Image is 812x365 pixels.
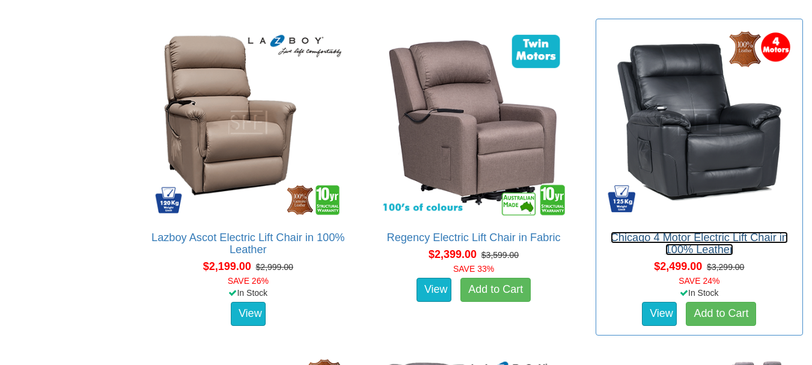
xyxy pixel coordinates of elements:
font: SAVE 24% [679,276,719,286]
font: SAVE 33% [453,264,494,274]
span: $2,199.00 [203,260,251,272]
a: Chicago 4 Motor Electric Lift Chair in 100% Leather [611,232,788,256]
span: $2,399.00 [429,248,477,260]
span: $2,499.00 [654,260,702,272]
del: $3,599.00 [481,250,519,260]
del: $3,299.00 [707,262,744,272]
img: Chicago 4 Motor Electric Lift Chair in 100% Leather [602,25,796,219]
a: View [231,302,266,326]
a: Lazboy Ascot Electric Lift Chair in 100% Leather [151,232,344,256]
div: In Stock [142,287,354,299]
a: View [417,278,451,302]
a: View [642,302,677,326]
a: Add to Cart [460,278,531,302]
img: Regency Electric Lift Chair in Fabric [376,25,570,219]
font: SAVE 26% [228,276,269,286]
a: Add to Cart [686,302,756,326]
a: Regency Electric Lift Chair in Fabric [387,232,561,244]
div: In Stock [593,287,805,299]
img: Lazboy Ascot Electric Lift Chair in 100% Leather [151,25,345,219]
del: $2,999.00 [256,262,293,272]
